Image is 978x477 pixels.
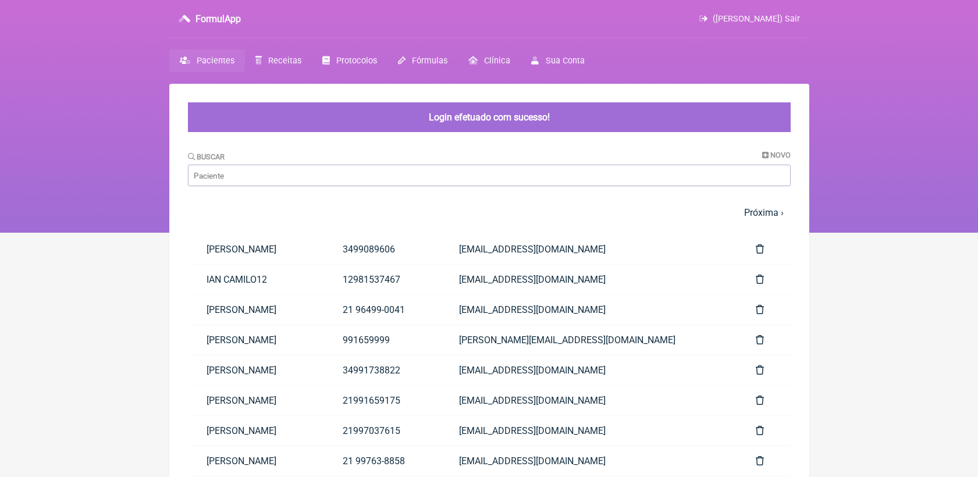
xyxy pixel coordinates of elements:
[744,207,784,218] a: Próxima ›
[458,49,521,72] a: Clínica
[188,265,324,294] a: IAN CAMILO12
[188,234,324,264] a: [PERSON_NAME]
[169,49,245,72] a: Pacientes
[324,325,440,355] a: 991659999
[188,325,324,355] a: [PERSON_NAME]
[195,13,241,24] h3: FormulApp
[770,151,791,159] span: Novo
[324,355,440,385] a: 34991738822
[440,355,737,385] a: [EMAIL_ADDRESS][DOMAIN_NAME]
[188,355,324,385] a: [PERSON_NAME]
[546,56,585,66] span: Sua Conta
[440,386,737,415] a: [EMAIL_ADDRESS][DOMAIN_NAME]
[440,234,737,264] a: [EMAIL_ADDRESS][DOMAIN_NAME]
[440,416,737,446] a: [EMAIL_ADDRESS][DOMAIN_NAME]
[188,295,324,325] a: [PERSON_NAME]
[324,446,440,476] a: 21 99763-8858
[762,151,791,159] a: Novo
[336,56,377,66] span: Protocolos
[440,265,737,294] a: [EMAIL_ADDRESS][DOMAIN_NAME]
[440,295,737,325] a: [EMAIL_ADDRESS][DOMAIN_NAME]
[484,56,510,66] span: Clínica
[188,102,791,132] div: Login efetuado com sucesso!
[412,56,447,66] span: Fórmulas
[440,325,737,355] a: [PERSON_NAME][EMAIL_ADDRESS][DOMAIN_NAME]
[699,14,799,24] a: ([PERSON_NAME]) Sair
[188,416,324,446] a: [PERSON_NAME]
[324,265,440,294] a: 12981537467
[197,56,234,66] span: Pacientes
[324,295,440,325] a: 21 96499-0041
[324,386,440,415] a: 21991659175
[440,446,737,476] a: [EMAIL_ADDRESS][DOMAIN_NAME]
[188,165,791,186] input: Paciente
[521,49,595,72] a: Sua Conta
[188,446,324,476] a: [PERSON_NAME]
[268,56,301,66] span: Receitas
[713,14,800,24] span: ([PERSON_NAME]) Sair
[387,49,458,72] a: Fórmulas
[245,49,312,72] a: Receitas
[188,386,324,415] a: [PERSON_NAME]
[324,234,440,264] a: 3499089606
[188,152,225,161] label: Buscar
[188,200,791,225] nav: pager
[312,49,387,72] a: Protocolos
[324,416,440,446] a: 21997037615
